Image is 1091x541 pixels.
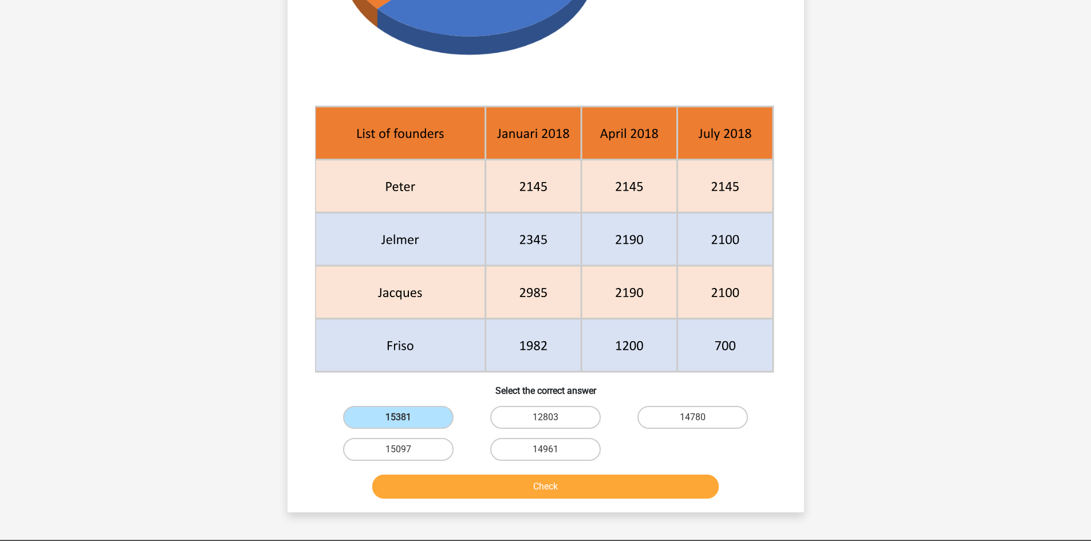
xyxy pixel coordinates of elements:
label: 14780 [637,406,748,429]
button: Check [372,475,719,499]
label: 15381 [343,406,454,429]
label: 14961 [490,438,601,461]
label: 12803 [490,406,601,429]
label: 15097 [343,438,454,461]
h6: Select the correct answer [306,376,786,396]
